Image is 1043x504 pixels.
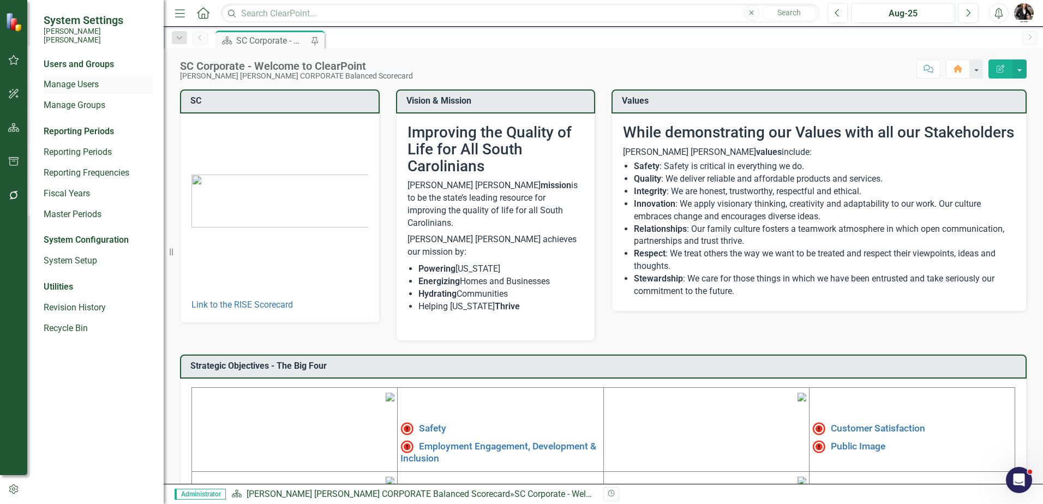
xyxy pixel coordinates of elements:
strong: values [756,147,782,157]
button: Search [762,5,817,21]
a: Public Image [831,440,885,451]
a: Fiscal Years [44,188,153,200]
a: Manage Groups [44,99,153,112]
strong: Relationships [634,224,687,234]
h3: Values [622,96,1020,106]
h2: Improving the Quality of Life for All South Carolinians [407,124,584,175]
img: Not Meeting Target [400,440,413,453]
strong: Innovation [634,199,675,209]
li: : We treat others the way we want to be treated and respect their viewpoints, ideas and thoughts. [634,248,1015,273]
div: » [231,488,595,501]
a: Link to the RISE Scorecard [191,299,293,310]
small: [PERSON_NAME] [PERSON_NAME] [44,27,153,45]
a: Reporting Periods [44,146,153,159]
a: Customer Satisfaction [831,423,925,434]
a: System Setup [44,255,153,267]
a: Recycle Bin [44,322,153,335]
h3: Strategic Objectives - The Big Four [190,361,1020,371]
iframe: Intercom live chat [1006,467,1032,493]
a: Employment Engagement, Development & Inclusion [400,440,596,463]
button: Aug-25 [851,3,955,23]
p: [PERSON_NAME] [PERSON_NAME] achieves our mission by: [407,231,584,261]
img: mceclip1%20v4.png [386,393,394,401]
li: Communities [418,288,584,301]
a: [PERSON_NAME] [PERSON_NAME] CORPORATE Balanced Scorecard [247,489,510,499]
div: SC Corporate - Welcome to ClearPoint [514,489,659,499]
h2: While demonstrating our Values with all our Stakeholders [623,124,1015,141]
a: Master Periods [44,208,153,221]
li: : Our family culture fosters a teamwork atmosphere in which open communication, partnerships and ... [634,223,1015,248]
h3: Vision & Mission [406,96,589,106]
div: SC Corporate - Welcome to ClearPoint [236,34,308,47]
strong: Stewardship [634,273,683,284]
li: : We apply visionary thinking, creativity and adaptability to our work. Our culture embraces chan... [634,198,1015,223]
li: : We are honest, trustworthy, respectful and ethical. [634,185,1015,198]
img: Julie Jordan [1014,3,1034,23]
div: Aug-25 [855,7,951,20]
li: : We care for those things in which we have been entrusted and take seriously our commitment to t... [634,273,1015,298]
a: Revision History [44,302,153,314]
div: SC Corporate - Welcome to ClearPoint [180,60,413,72]
strong: Powering [418,263,455,274]
li: : We deliver reliable and affordable products and services. [634,173,1015,185]
div: Utilities [44,281,153,293]
div: Users and Groups [44,58,153,71]
a: Manage Users [44,79,153,91]
strong: Safety [634,161,660,171]
img: High Alert [812,422,825,435]
li: [US_STATE] [418,263,584,275]
li: : Safety is critical in everything we do. [634,160,1015,173]
p: [PERSON_NAME] [PERSON_NAME] include: [623,146,1015,159]
li: Helping [US_STATE] [418,301,584,313]
input: Search ClearPoint... [221,4,819,23]
span: Search [777,8,801,17]
strong: Respect [634,248,666,259]
strong: Energizing [418,276,460,286]
span: Administrator [175,489,226,500]
a: Reporting Frequencies [44,167,153,179]
strong: Hydrating [418,289,457,299]
img: mceclip3%20v3.png [386,477,394,485]
li: Homes and Businesses [418,275,584,288]
strong: Quality [634,173,661,184]
strong: Thrive [495,301,520,311]
img: mceclip2%20v3.png [798,393,806,401]
img: mceclip4.png [798,477,806,485]
div: Reporting Periods [44,125,153,138]
a: Safety [419,423,446,434]
p: [PERSON_NAME] [PERSON_NAME] is to be the state’s leading resource for improving the quality of li... [407,179,584,231]
strong: Integrity [634,186,667,196]
img: High Alert [400,422,413,435]
h3: SC [190,96,373,106]
div: System Configuration [44,234,153,247]
span: System Settings [44,14,153,27]
img: ClearPoint Strategy [5,13,25,32]
img: Not Meeting Target [812,440,825,453]
strong: mission [541,180,571,190]
div: [PERSON_NAME] [PERSON_NAME] CORPORATE Balanced Scorecard [180,72,413,80]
